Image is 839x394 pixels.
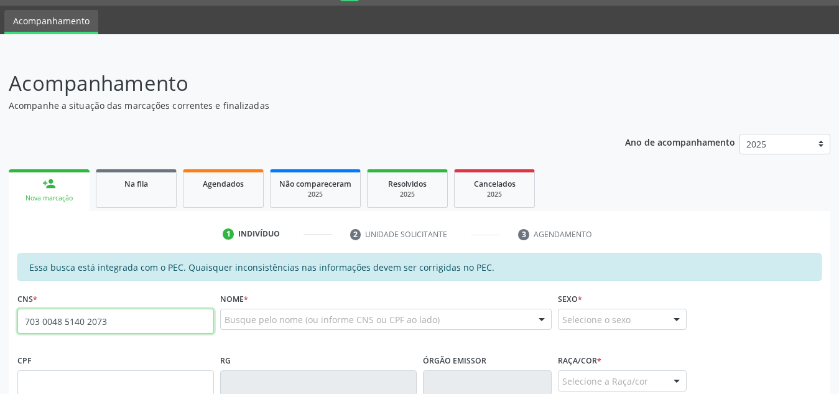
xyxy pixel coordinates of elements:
[124,179,148,189] span: Na fila
[220,351,231,370] label: RG
[562,313,631,326] span: Selecione o sexo
[17,253,822,281] div: Essa busca está integrada com o PEC. Quaisquer inconsistências nas informações devem ser corrigid...
[388,179,427,189] span: Resolvidos
[223,228,234,240] div: 1
[558,351,601,370] label: Raça/cor
[9,99,584,112] p: Acompanhe a situação das marcações correntes e finalizadas
[279,190,351,199] div: 2025
[279,179,351,189] span: Não compareceram
[463,190,526,199] div: 2025
[42,177,56,190] div: person_add
[558,289,582,309] label: Sexo
[203,179,244,189] span: Agendados
[625,134,735,149] p: Ano de acompanhamento
[474,179,516,189] span: Cancelados
[9,68,584,99] p: Acompanhamento
[225,313,440,326] span: Busque pelo nome (ou informe CNS ou CPF ao lado)
[562,375,648,388] span: Selecione a Raça/cor
[423,351,486,370] label: Órgão emissor
[17,194,81,203] div: Nova marcação
[238,228,280,240] div: Indivíduo
[4,10,98,34] a: Acompanhamento
[17,289,37,309] label: CNS
[220,289,248,309] label: Nome
[376,190,438,199] div: 2025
